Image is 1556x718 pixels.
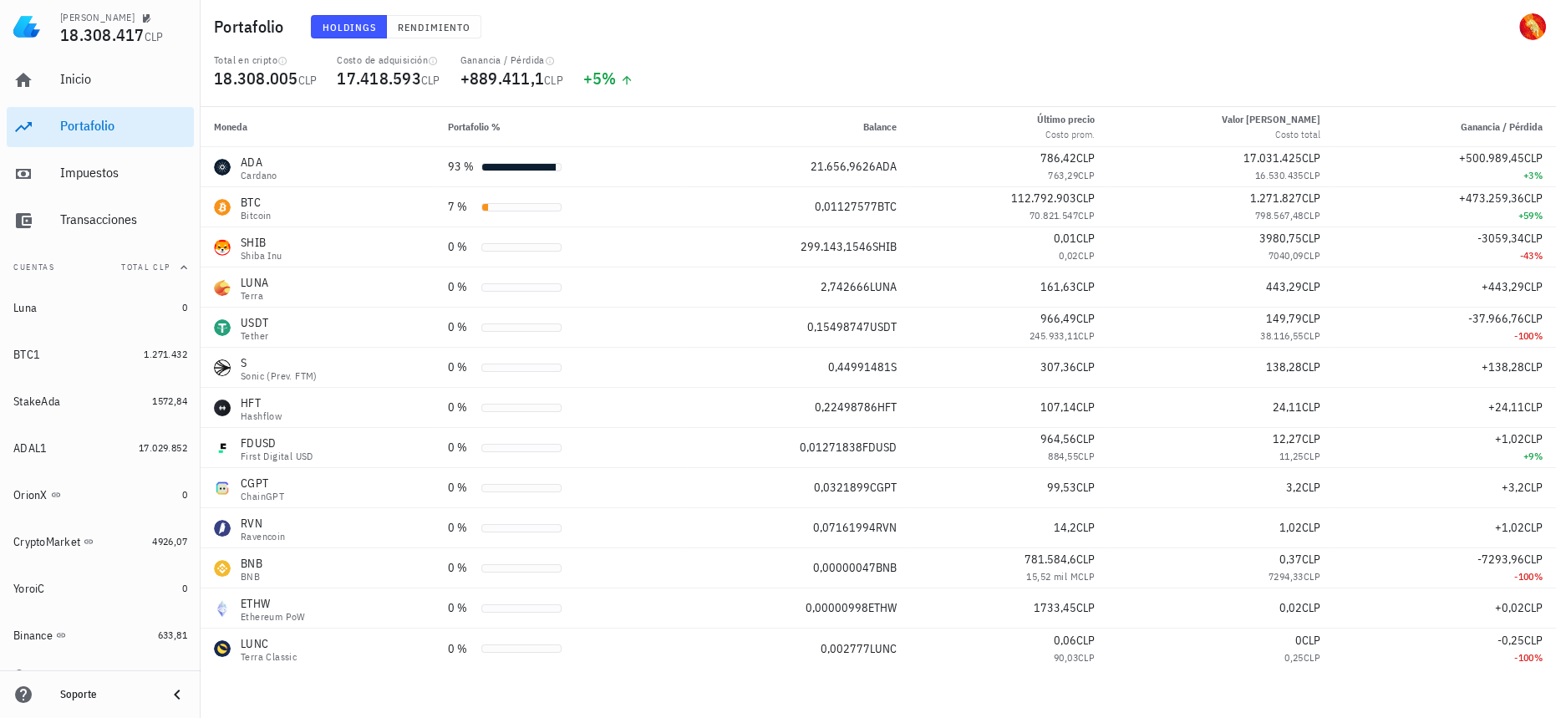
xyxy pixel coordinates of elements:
span: 964,56 [1040,431,1076,446]
span: CLP [1524,600,1543,615]
div: Cardano [241,171,277,181]
span: CLP [1304,169,1320,181]
span: 966,49 [1040,311,1076,326]
a: YoroiC 0 [7,568,194,609]
th: Portafolio %: Sin ordenar. Pulse para ordenar de forma ascendente. [435,107,687,147]
span: 0,01271838 [800,440,862,455]
th: Moneda [201,107,435,147]
span: 0,002777 [821,641,870,656]
span: CLP [1302,520,1320,535]
div: LUNA [241,274,268,291]
div: FDUSD [241,435,313,451]
span: CLP [1302,552,1320,567]
span: CLP [298,73,318,88]
span: CLP [1302,400,1320,415]
div: Costo total [1222,127,1320,142]
span: 0,15498747 [807,319,870,334]
span: 112.792.903 [1011,191,1076,206]
div: 0 % [448,479,475,496]
span: CLP [1076,520,1095,535]
div: [PERSON_NAME] [60,11,135,24]
span: 12,27 [1273,431,1302,446]
div: Tether [241,331,268,341]
span: CLP [1302,480,1320,495]
div: Valor [PERSON_NAME] [1222,112,1320,127]
div: -100 [1347,649,1543,666]
span: Moneda [214,120,247,133]
span: CLP [1302,150,1320,165]
span: 245.933,11 [1030,329,1078,342]
a: BTC1 1.271.432 [7,334,194,374]
a: Portafolio [7,107,194,147]
span: 763,29 [1048,169,1077,181]
span: CLP [1524,231,1543,246]
span: 16.530.435 [1255,169,1304,181]
span: Balance [863,120,897,133]
div: +59 [1347,207,1543,224]
div: Transacciones [60,211,187,227]
div: +3 [1347,167,1543,184]
span: RVN [876,520,897,535]
span: 884,55 [1048,450,1077,462]
button: Holdings [311,15,388,38]
span: +443,29 [1482,279,1524,294]
div: ADAL1 [13,441,47,456]
div: Hashflow [241,411,282,421]
span: CLP [1076,150,1095,165]
span: 1.271.432 [144,348,187,360]
span: agregar cuenta [18,669,105,680]
div: USDT-icon [214,319,231,336]
span: 138,28 [1266,359,1302,374]
span: 21.656,9626 [811,159,876,174]
span: LUNC [870,641,897,656]
span: CLP [1078,209,1095,222]
div: 93 % [448,158,475,176]
span: 1,02 [1279,520,1302,535]
div: 0 % [448,318,475,336]
div: CryptoMarket [13,535,80,549]
span: 0 [182,301,187,313]
span: 7040,09 [1269,249,1304,262]
span: CLP [1078,651,1095,664]
span: CLP [1524,480,1543,495]
span: 0,02 [1279,600,1302,615]
span: 299.143,1546 [801,239,872,254]
span: SHIB [872,239,897,254]
span: CLP [1078,169,1095,181]
div: BTC1 [13,348,40,362]
div: LUNA-icon [214,279,231,296]
th: Ganancia / Pérdida: Sin ordenar. Pulse para ordenar de forma ascendente. [1334,107,1556,147]
div: 0 % [448,278,475,296]
span: CLP [1078,249,1095,262]
span: 0,25 [1284,651,1304,664]
span: ETHW [868,600,897,615]
span: CLP [1304,209,1320,222]
span: ADA [876,159,897,174]
span: 11,25 [1279,450,1304,462]
span: CLP [1076,359,1095,374]
div: BTC [241,194,272,211]
a: Inicio [7,60,194,100]
span: CLP [1524,311,1543,326]
span: 0 [182,582,187,594]
span: 4926,07 [152,535,187,547]
span: CLP [1304,651,1320,664]
div: Terra [241,291,268,301]
span: CLP [1302,600,1320,615]
span: 0,06 [1054,633,1076,648]
span: 3,2 [1286,480,1302,495]
span: Portafolio % [448,120,501,133]
span: FDUSD [862,440,897,455]
div: -100 [1347,568,1543,585]
div: Terra Classic [241,652,297,662]
span: % [1534,209,1543,222]
span: +889.411,1 [460,67,545,89]
span: Rendimiento [397,21,470,33]
span: % [1534,329,1543,342]
span: CLP [1524,431,1543,446]
span: CLP [1076,311,1095,326]
span: 3980,75 [1259,231,1302,246]
span: 781.584,6 [1025,552,1076,567]
span: CLP [1302,231,1320,246]
span: +0,02 [1495,600,1524,615]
